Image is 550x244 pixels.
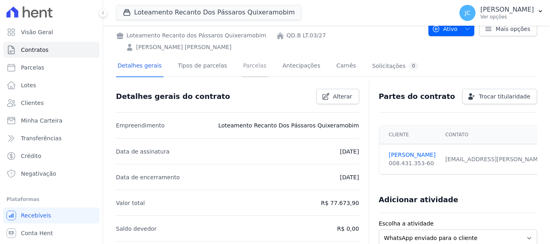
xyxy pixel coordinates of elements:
[21,64,44,72] span: Parcelas
[370,56,420,77] a: Solicitações0
[337,224,359,234] p: R$ 0,00
[116,198,145,208] p: Valor total
[21,81,36,89] span: Lotes
[479,92,530,100] span: Trocar titularidade
[116,172,180,182] p: Data de encerramento
[218,121,359,130] p: Loteamento Recanto Dos Pássaros Quixeramobim
[21,46,48,54] span: Contratos
[379,92,455,101] h3: Partes do contrato
[116,121,165,130] p: Empreendimento
[287,31,326,40] a: QD.B LT.03/27
[321,198,359,208] p: R$ 77.673,90
[21,28,53,36] span: Visão Geral
[379,219,537,228] label: Escolha a atividade
[116,224,157,234] p: Saldo devedor
[3,59,99,76] a: Parcelas
[116,56,163,77] a: Detalhes gerais
[21,170,56,178] span: Negativação
[21,134,62,142] span: Transferências
[333,92,352,100] span: Alterar
[432,22,458,36] span: Ativo
[428,22,475,36] button: Ativo
[335,56,358,77] a: Carnês
[453,2,550,24] button: JC [PERSON_NAME] Ver opções
[21,99,43,107] span: Clientes
[3,42,99,58] a: Contratos
[479,22,537,36] a: Mais opções
[176,56,229,77] a: Tipos de parcelas
[116,147,170,156] p: Data de assinatura
[409,62,418,70] div: 0
[480,6,534,14] p: [PERSON_NAME]
[116,92,230,101] h3: Detalhes gerais do contrato
[316,89,359,104] a: Alterar
[116,5,302,20] button: Loteamento Recanto Dos Pássaros Quixeramobim
[3,113,99,129] a: Minha Carteira
[3,225,99,241] a: Conta Hent
[372,62,418,70] div: Solicitações
[496,25,530,33] span: Mais opções
[340,172,359,182] p: [DATE]
[480,14,534,20] p: Ver opções
[3,166,99,182] a: Negativação
[21,117,62,125] span: Minha Carteira
[136,43,232,51] a: [PERSON_NAME] [PERSON_NAME]
[3,207,99,223] a: Recebíveis
[3,24,99,40] a: Visão Geral
[3,130,99,146] a: Transferências
[465,10,470,16] span: JC
[462,89,537,104] a: Trocar titularidade
[379,125,440,144] th: Cliente
[389,151,436,159] a: [PERSON_NAME]
[21,211,51,219] span: Recebíveis
[21,229,53,237] span: Conta Hent
[6,195,96,204] div: Plataformas
[281,56,322,77] a: Antecipações
[389,159,436,168] div: 008.431.353-60
[379,195,458,205] h3: Adicionar atividade
[116,31,267,40] div: Loteamento Recanto dos Pássaros Quixeramobim
[3,148,99,164] a: Crédito
[340,147,359,156] p: [DATE]
[242,56,268,77] a: Parcelas
[3,95,99,111] a: Clientes
[21,152,41,160] span: Crédito
[3,77,99,93] a: Lotes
